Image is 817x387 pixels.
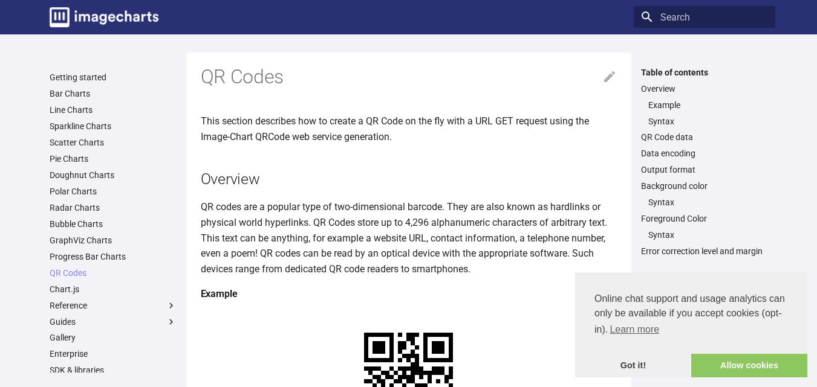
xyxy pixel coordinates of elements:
[641,100,768,127] nav: Overview
[201,199,617,277] p: QR codes are a popular type of two-dimensional barcode. They are also known as hardlinks or physi...
[691,354,807,378] a: allow cookies
[50,348,177,359] a: Enterprise
[50,202,177,213] a: Radar Charts
[50,121,177,132] a: Sparkline Charts
[641,181,768,191] a: Background color
[50,170,177,181] a: Doughnut Charts
[201,286,617,302] h4: Example
[50,332,177,343] a: Gallery
[634,67,775,257] nav: Table of contents
[648,100,768,110] a: Example
[575,272,807,377] div: cookieconsent
[50,235,177,246] a: GraphViz Charts
[50,153,177,164] a: Pie Charts
[641,148,768,159] a: Data encoding
[648,197,768,208] a: Syntax
[50,316,177,327] label: Guides
[641,83,768,94] a: Overview
[634,67,775,78] label: Table of contents
[50,365,177,376] a: SDK & libraries
[50,88,177,99] a: Bar Charts
[641,213,768,224] a: Foreground Color
[634,6,775,28] input: Search
[641,246,768,257] a: Error correction level and margin
[45,2,163,32] a: Image-Charts documentation
[641,229,768,240] nav: Foreground Color
[50,104,177,115] a: Line Charts
[50,219,177,229] a: Bubble Charts
[50,300,177,311] label: Reference
[575,354,691,378] a: dismiss cookie message
[50,186,177,197] a: Polar Charts
[201,65,617,90] h1: QR Codes
[50,284,177,295] a: Chart.js
[648,229,768,240] a: Syntax
[641,164,768,175] a: Output format
[641,197,768,208] nav: Background color
[50,137,177,148] a: Scatter Charts
[201,168,617,190] h2: Overview
[201,114,617,144] p: This section describes how to create a QR Code on the fly with a URL GET request using the Image-...
[648,116,768,127] a: Syntax
[50,251,177,262] a: Progress Bar Charts
[594,292,788,339] span: Online chat support and usage analytics can only be available if you accept cookies (opt-in).
[50,72,177,83] a: Getting started
[50,7,158,27] img: logo
[641,132,768,142] a: QR Code data
[50,267,177,278] a: QR Codes
[608,321,661,339] a: learn more about cookies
